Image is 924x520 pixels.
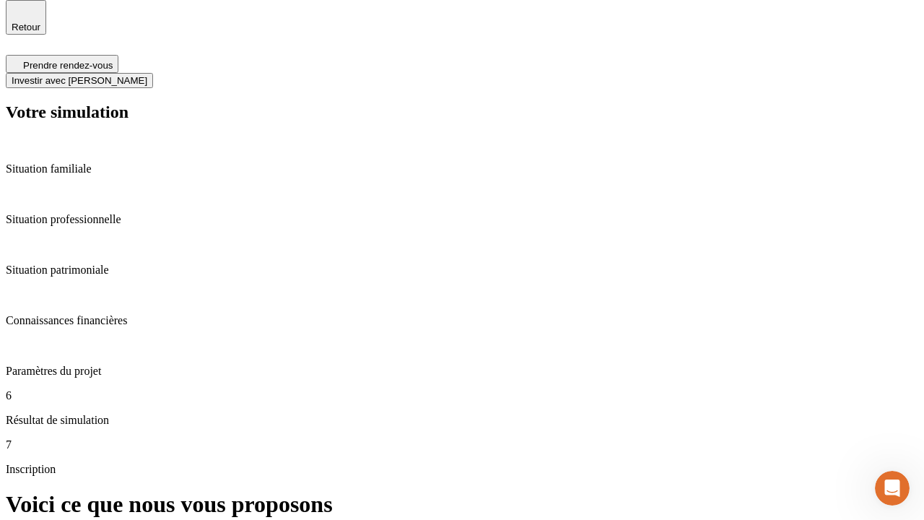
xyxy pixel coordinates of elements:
p: Résultat de simulation [6,414,918,427]
p: Connaissances financières [6,314,918,327]
p: Situation familiale [6,162,918,175]
span: Investir avec [PERSON_NAME] [12,75,147,86]
p: Situation patrimoniale [6,264,918,277]
span: Prendre rendez-vous [23,60,113,71]
p: Situation professionnelle [6,213,918,226]
iframe: Intercom live chat [875,471,910,506]
p: 6 [6,389,918,402]
p: 7 [6,438,918,451]
h2: Votre simulation [6,103,918,122]
h1: Voici ce que nous vous proposons [6,491,918,518]
p: Inscription [6,463,918,476]
p: Paramètres du projet [6,365,918,378]
button: Investir avec [PERSON_NAME] [6,73,153,88]
button: Prendre rendez-vous [6,55,118,73]
span: Retour [12,22,40,32]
